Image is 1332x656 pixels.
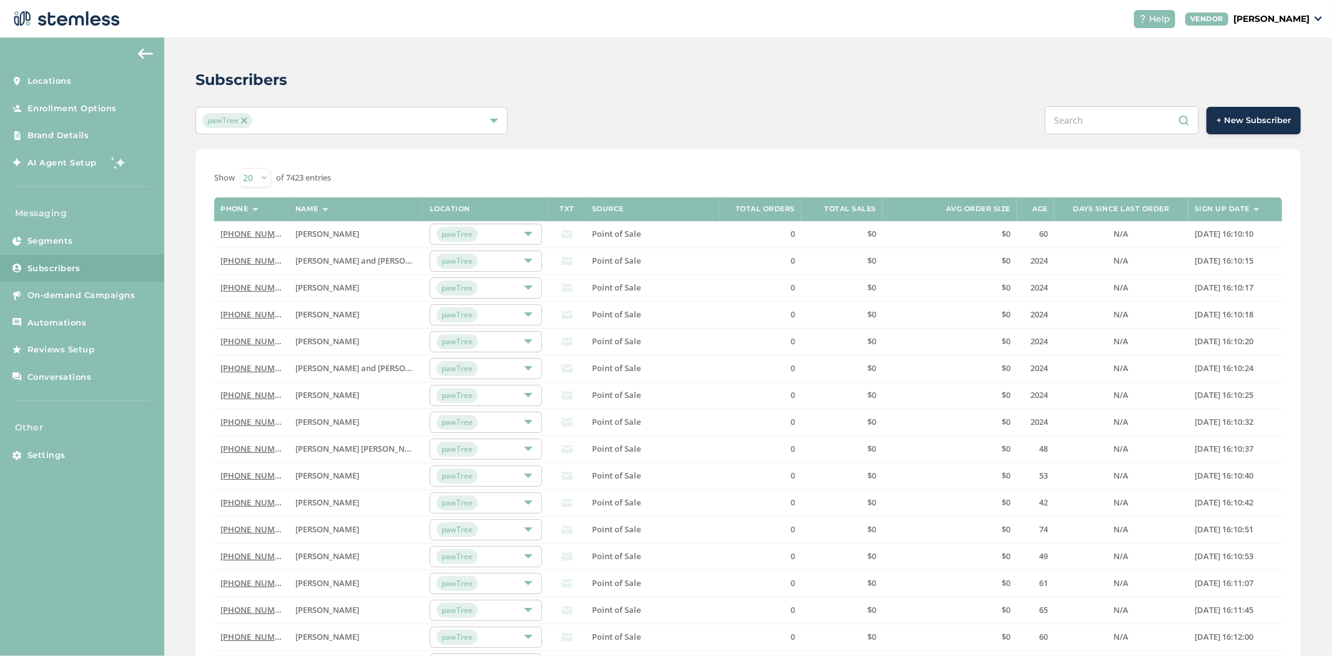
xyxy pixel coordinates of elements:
span: Settings [27,449,66,462]
label: 0 [726,605,795,615]
span: 0 [791,443,795,454]
span: [PERSON_NAME] [295,228,359,239]
span: N/A [1113,309,1128,320]
label: 0 [726,336,795,347]
span: [PERSON_NAME] [295,497,359,508]
span: Brand Details [27,129,89,142]
label: 2025-04-28 16:10:24 [1195,363,1276,374]
label: of 7423 entries [276,172,331,184]
span: 0 [791,309,795,320]
span: N/A [1113,362,1128,374]
span: [DATE] 16:10:18 [1195,309,1253,320]
label: $0 [807,444,876,454]
label: 2024 [1023,417,1048,427]
span: pawTree [437,442,478,457]
label: (508) 468-6310 [220,632,283,642]
a: [PHONE_NUMBER] [220,335,292,347]
span: Conversations [27,371,92,384]
label: 0 [726,390,795,400]
label: 2025-04-28 16:10:20 [1195,336,1276,347]
span: 2024 [1030,389,1048,400]
a: [PHONE_NUMBER] [220,550,292,562]
a: [PHONE_NUMBER] [220,255,292,266]
label: (206) 778-1278 [220,256,283,266]
label: 0 [726,417,795,427]
label: $0 [807,551,876,562]
label: 2025-04-28 16:10:51 [1195,524,1276,535]
img: logo-dark-0685b13c.svg [10,6,120,31]
label: $0 [889,309,1010,320]
a: [PHONE_NUMBER] [220,524,292,535]
label: Chris Lazarus [295,417,417,427]
label: $0 [889,470,1010,481]
label: Age [1032,205,1048,213]
a: [PHONE_NUMBER] [220,631,292,642]
label: 0 [726,632,795,642]
label: 2024 [1023,336,1048,347]
img: icon-arrow-back-accent-c549486e.svg [138,49,153,59]
span: + New Subscriber [1216,114,1291,127]
span: 2024 [1030,255,1048,266]
span: [DATE] 16:10:15 [1195,255,1253,266]
label: $0 [807,578,876,589]
label: (208) 251-3130 [220,497,283,508]
span: $0 [867,228,876,239]
span: Locations [27,75,72,87]
label: $0 [889,417,1010,427]
span: [DATE] 16:10:10 [1195,228,1253,239]
label: $0 [889,363,1010,374]
span: $0 [1002,228,1010,239]
label: Aurore Pilon [295,309,417,320]
label: $0 [807,417,876,427]
span: [PERSON_NAME] and [PERSON_NAME] [295,362,442,374]
label: Point of Sale [592,390,714,400]
label: Point of Sale [592,551,714,562]
a: [PHONE_NUMBER] [220,443,292,454]
span: 0 [791,470,795,481]
label: 0 [726,524,795,535]
label: $0 [889,229,1010,239]
span: $0 [867,470,876,481]
label: 2024 [1023,256,1048,266]
span: $0 [1002,443,1010,454]
label: Location [430,205,470,213]
label: 2025-04-28 16:10:37 [1195,444,1276,454]
img: icon_down-arrow-small-66adaf34.svg [1315,16,1322,21]
span: $0 [867,335,876,347]
label: Point of Sale [592,363,714,374]
span: [PERSON_NAME] [295,389,359,400]
span: Point of Sale [592,416,641,427]
label: Total orders [736,205,795,213]
label: 2024 [1023,363,1048,374]
label: N/A [1060,336,1182,347]
label: 2025-04-28 16:11:45 [1195,605,1276,615]
span: pawTree [202,113,252,128]
label: Days since last order [1073,205,1170,213]
label: $0 [889,336,1010,347]
input: Search [1045,106,1199,134]
label: Marilyn Pendel [295,605,417,615]
label: $0 [807,282,876,293]
label: Point of Sale [592,497,714,508]
button: + New Subscriber [1206,107,1301,134]
label: 49 [1023,551,1048,562]
span: Enrollment Options [27,102,117,115]
label: $0 [807,605,876,615]
a: [PHONE_NUMBER] [220,497,292,508]
span: Point of Sale [592,309,641,320]
label: Carolyn Rainis Robbins [295,336,417,347]
span: [DATE] 16:10:37 [1195,443,1253,454]
span: [DATE] 16:10:25 [1195,389,1253,400]
label: 2025-04-28 16:12:00 [1195,632,1276,642]
span: pawTree [437,388,478,403]
span: [DATE] 16:10:32 [1195,416,1253,427]
span: 0 [791,255,795,266]
span: [PERSON_NAME] and [PERSON_NAME] [295,255,442,266]
label: 2025-04-28 16:10:15 [1195,256,1276,266]
span: [PERSON_NAME] [295,416,359,427]
label: Linda Maxwell [295,524,417,535]
h2: Subscribers [195,69,287,91]
label: Point of Sale [592,417,714,427]
span: [PERSON_NAME] [295,335,359,347]
label: (423) 292-3793 [220,524,283,535]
